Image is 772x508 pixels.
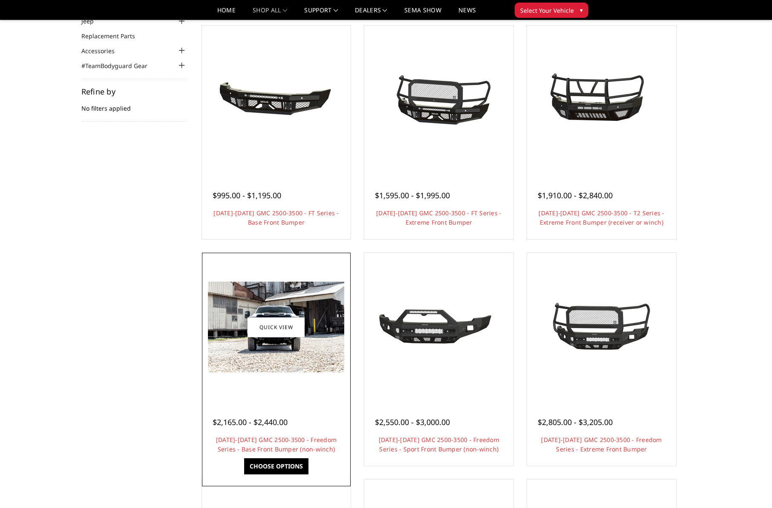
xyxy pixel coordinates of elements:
a: 2024-2025 GMC 2500-3500 - T2 Series - Extreme Front Bumper (receiver or winch) 2024-2025 GMC 2500... [529,28,674,172]
iframe: Chat Widget [729,467,772,508]
a: [DATE]-[DATE] GMC 2500-3500 - T2 Series - Extreme Front Bumper (receiver or winch) [539,209,664,226]
span: Select Your Vehicle [520,6,574,15]
a: Dealers [355,7,387,20]
a: Support [304,7,338,20]
a: [DATE]-[DATE] GMC 2500-3500 - FT Series - Extreme Front Bumper [376,209,501,226]
span: $1,910.00 - $2,840.00 [538,190,613,200]
a: [DATE]-[DATE] GMC 2500-3500 - Freedom Series - Base Front Bumper (non-winch) [216,436,337,453]
a: [DATE]-[DATE] GMC 2500-3500 - Freedom Series - Extreme Front Bumper [541,436,662,453]
a: 2024-2025 GMC 2500-3500 - Freedom Series - Base Front Bumper (non-winch) 2024-2025 GMC 2500-3500 ... [204,255,349,400]
a: Quick view [248,317,305,337]
div: No filters applied [81,88,187,122]
span: $2,805.00 - $3,205.00 [538,417,613,427]
a: Choose Options [244,458,308,474]
span: $2,165.00 - $2,440.00 [213,417,288,427]
h5: Refine by [81,88,187,95]
span: $1,595.00 - $1,995.00 [375,190,450,200]
a: #TeamBodyguard Gear [81,61,158,70]
a: Replacement Parts [81,31,146,40]
a: Jeep [81,17,104,26]
a: 2024-2025 GMC 2500-3500 - FT Series - Base Front Bumper 2024-2025 GMC 2500-3500 - FT Series - Bas... [204,28,349,172]
a: SEMA Show [404,7,441,20]
a: shop all [253,7,287,20]
img: 2024-2025 GMC 2500-3500 - Freedom Series - Base Front Bumper (non-winch) [208,282,344,372]
span: ▾ [580,6,583,14]
span: $2,550.00 - $3,000.00 [375,417,450,427]
span: $995.00 - $1,195.00 [213,190,281,200]
a: Accessories [81,46,125,55]
a: [DATE]-[DATE] GMC 2500-3500 - FT Series - Base Front Bumper [213,209,339,226]
a: [DATE]-[DATE] GMC 2500-3500 - Freedom Series - Sport Front Bumper (non-winch) [379,436,499,453]
a: 2024-2025 GMC 2500-3500 - Freedom Series - Sport Front Bumper (non-winch) 2024-2025 GMC 2500-3500... [366,255,511,400]
a: 2024-2025 GMC 2500-3500 - FT Series - Extreme Front Bumper 2024-2025 GMC 2500-3500 - FT Series - ... [366,28,511,172]
button: Select Your Vehicle [515,3,588,18]
a: 2024-2025 GMC 2500-3500 - Freedom Series - Extreme Front Bumper 2024-2025 GMC 2500-3500 - Freedom... [529,255,674,400]
a: News [458,7,476,20]
a: Home [217,7,236,20]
